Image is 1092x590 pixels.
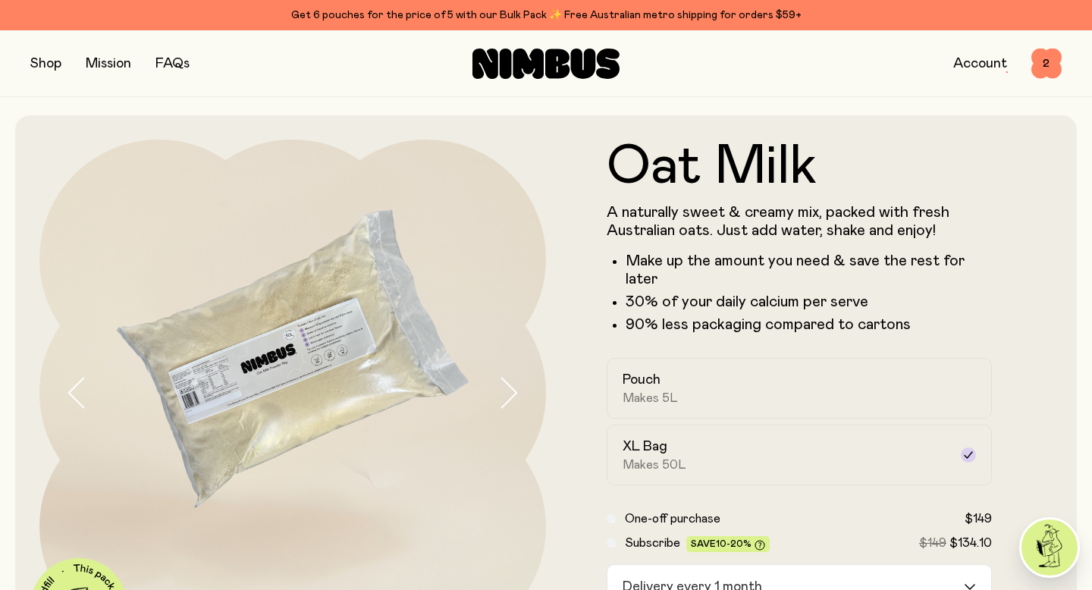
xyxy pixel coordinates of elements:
p: A naturally sweet & creamy mix, packed with fresh Australian oats. Just add water, shake and enjoy! [607,203,992,240]
li: 90% less packaging compared to cartons [626,315,992,334]
span: $134.10 [949,537,992,549]
li: 30% of your daily calcium per serve [626,293,992,311]
span: $149 [965,513,992,525]
div: Get 6 pouches for the price of 5 with our Bulk Pack ✨ Free Australian metro shipping for orders $59+ [30,6,1062,24]
li: Make up the amount you need & save the rest for later [626,252,992,288]
span: One-off purchase [625,513,720,525]
h2: Pouch [623,371,661,389]
span: 10-20% [716,539,752,548]
img: agent [1021,519,1078,576]
a: FAQs [155,57,190,71]
span: Makes 5L [623,391,678,406]
span: Makes 50L [623,457,686,472]
a: Account [953,57,1007,71]
button: 2 [1031,49,1062,79]
h2: XL Bag [623,438,667,456]
a: Mission [86,57,131,71]
span: $149 [919,537,946,549]
span: Save [691,539,765,551]
h1: Oat Milk [607,140,992,194]
span: Subscribe [625,537,680,549]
